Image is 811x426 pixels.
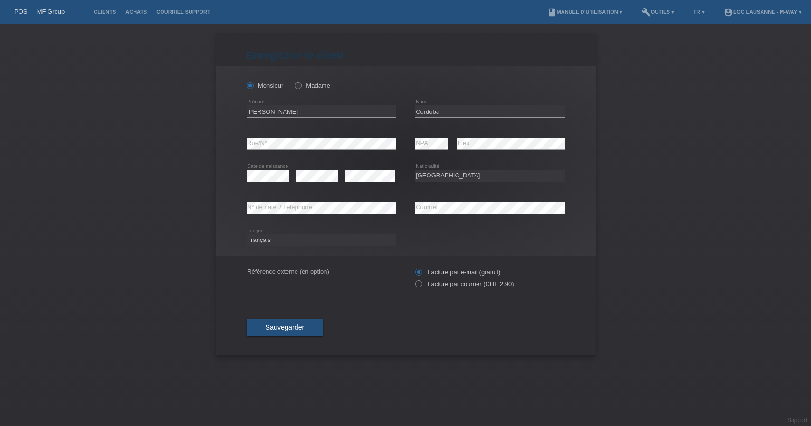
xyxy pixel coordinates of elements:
[543,9,627,15] a: bookManuel d’utilisation ▾
[719,9,806,15] a: account_circleEGO Lausanne - m-way ▾
[247,319,324,337] button: Sauvegarder
[415,269,501,276] label: Facture par e-mail (gratuit)
[295,82,301,88] input: Madame
[724,8,733,17] i: account_circle
[641,8,651,17] i: build
[547,8,557,17] i: book
[415,269,421,280] input: Facture par e-mail (gratuit)
[247,49,565,61] h1: Enregistrer le client
[787,417,807,424] a: Support
[688,9,709,15] a: FR ▾
[415,280,514,287] label: Facture par courrier (CHF 2.90)
[14,8,65,15] a: POS — MF Group
[415,280,421,292] input: Facture par courrier (CHF 2.90)
[121,9,152,15] a: Achats
[89,9,121,15] a: Clients
[152,9,215,15] a: Courriel Support
[637,9,679,15] a: buildOutils ▾
[266,324,305,331] span: Sauvegarder
[247,82,284,89] label: Monsieur
[295,82,330,89] label: Madame
[247,82,253,88] input: Monsieur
